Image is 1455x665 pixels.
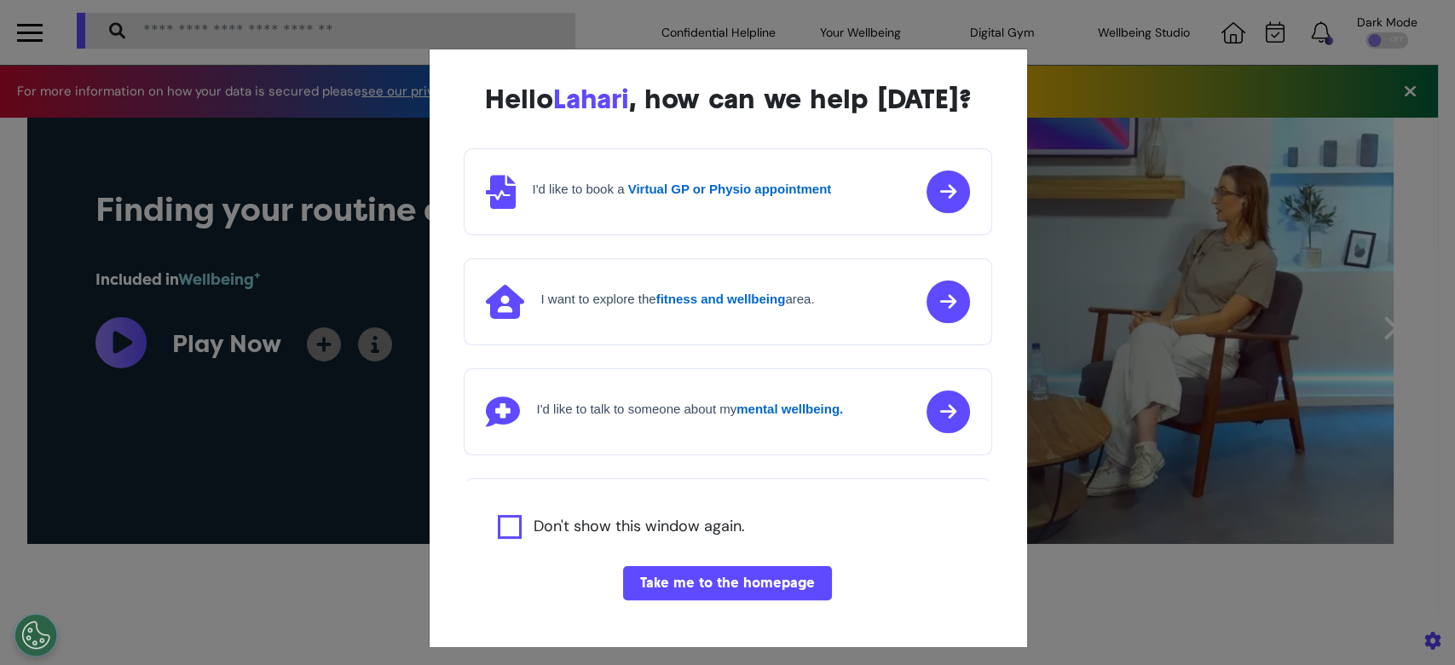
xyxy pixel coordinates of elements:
[534,515,745,539] label: Don't show this window again.
[541,292,815,307] h4: I want to explore the area.
[736,402,843,416] strong: mental wellbeing.
[498,515,522,539] input: Agree to privacy policy
[14,614,57,656] button: Open Preferences
[656,292,786,306] strong: fitness and wellbeing
[464,84,992,114] div: Hello , how can we help [DATE]?
[553,83,629,115] span: Lahari
[623,566,832,600] button: Take me to the homepage
[533,182,832,197] h4: I'd like to book a
[628,182,832,196] strong: Virtual GP or Physio appointment
[537,402,844,417] h4: I'd like to talk to someone about my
